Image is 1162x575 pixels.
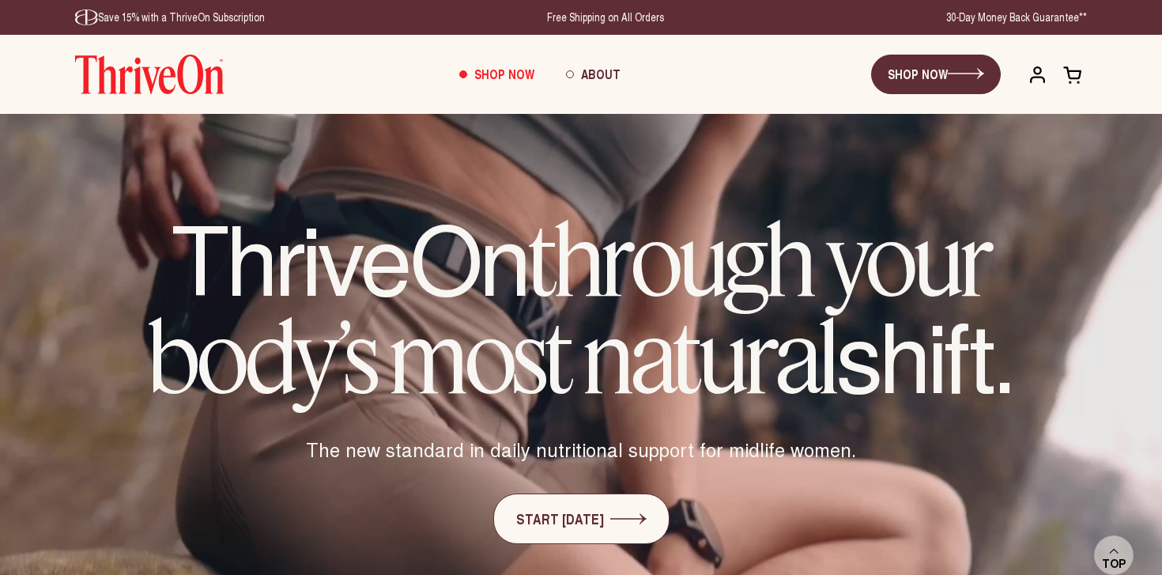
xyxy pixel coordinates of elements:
a: Shop Now [443,53,550,96]
p: Free Shipping on All Orders [547,9,664,25]
a: START [DATE] [493,494,670,544]
em: through your body’s most natural [149,200,991,418]
span: Top [1102,557,1126,571]
span: The new standard in daily nutritional support for midlife women. [306,436,856,463]
h1: ThriveOn shift. [107,209,1055,404]
p: Save 15% with a ThriveOn Subscription [75,9,265,25]
span: Shop Now [474,65,534,83]
a: SHOP NOW [871,55,1001,94]
a: About [550,53,636,96]
p: 30-Day Money Back Guarantee** [946,9,1087,25]
span: About [581,65,621,83]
